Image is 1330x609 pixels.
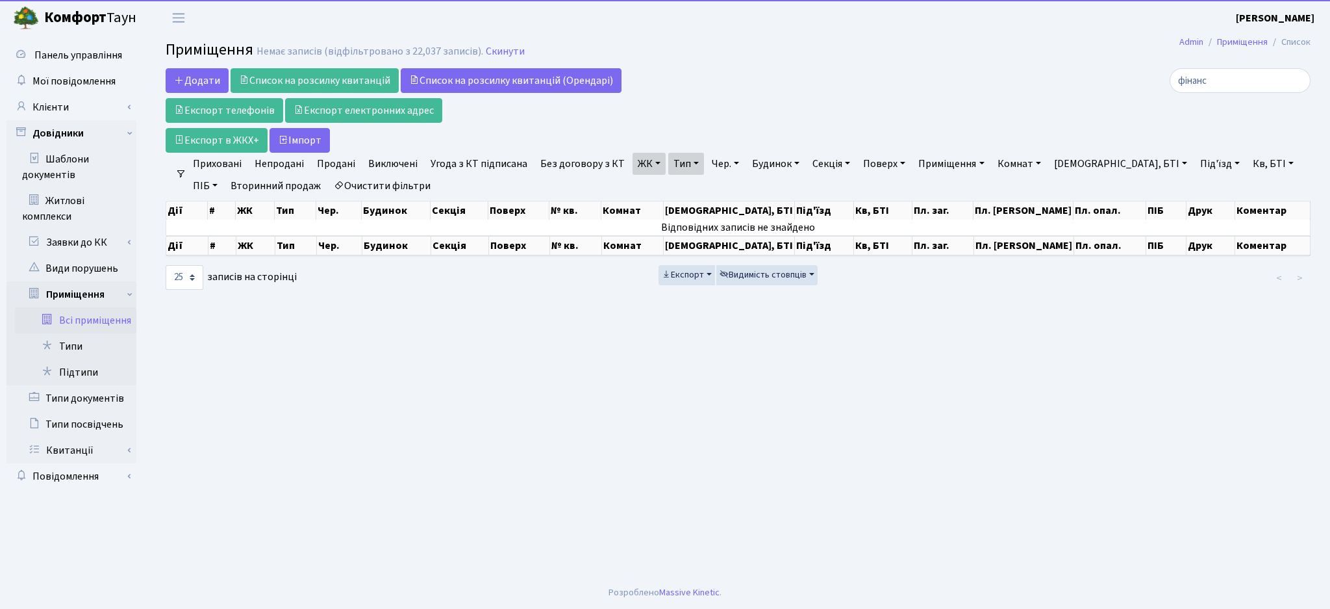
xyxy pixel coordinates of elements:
[535,153,630,175] a: Без договору з КТ
[716,265,818,285] button: Видимість стовпців
[329,175,436,197] a: Очистити фільтри
[208,201,236,220] th: #
[431,236,489,255] th: Секція
[609,586,721,600] div: Розроблено .
[992,153,1046,175] a: Комнат
[912,201,974,220] th: Пл. заг.
[1186,201,1236,220] th: Друк
[549,201,601,220] th: № кв.
[1049,153,1192,175] a: [DEMOGRAPHIC_DATA], БТІ
[312,153,360,175] a: Продані
[633,153,666,175] a: ЖК
[166,265,203,290] select: записів на сторінці
[913,153,989,175] a: Приміщення
[317,236,362,255] th: Чер.
[6,385,136,411] a: Типи документів
[1195,153,1245,175] a: Під'їзд
[362,201,431,220] th: Будинок
[188,175,223,197] a: ПІБ
[225,175,326,197] a: Вторинний продаж
[249,153,309,175] a: Непродані
[6,120,136,146] a: Довідники
[166,236,208,255] th: Дії
[1074,236,1146,255] th: Пл. опал.
[747,153,805,175] a: Будинок
[44,7,136,29] span: Таун
[912,236,974,255] th: Пл. заг.
[659,586,720,599] a: Massive Kinetic
[854,201,912,220] th: Кв, БТІ
[6,94,136,120] a: Клієнти
[166,38,253,61] span: Приміщення
[166,220,1311,235] td: Відповідних записів не знайдено
[707,153,744,175] a: Чер.
[1236,11,1314,25] b: [PERSON_NAME]
[664,201,795,220] th: [DEMOGRAPHIC_DATA], БТІ
[231,68,399,93] a: Список на розсилку квитанцій
[1236,10,1314,26] a: [PERSON_NAME]
[854,236,912,255] th: Кв, БТІ
[1170,68,1311,93] input: Пошук...
[166,128,268,153] a: Експорт в ЖКХ+
[162,7,195,29] button: Переключити навігацію
[174,73,220,88] span: Додати
[236,201,275,220] th: ЖК
[6,411,136,437] a: Типи посвідчень
[6,188,136,229] a: Житлові комплекси
[34,48,122,62] span: Панель управління
[6,68,136,94] a: Мої повідомлення
[15,333,136,359] a: Типи
[32,74,116,88] span: Мої повідомлення
[363,153,423,175] a: Виключені
[6,463,136,489] a: Повідомлення
[316,201,362,220] th: Чер.
[6,255,136,281] a: Види порушень
[659,265,715,285] button: Експорт
[6,146,136,188] a: Шаблони документів
[1235,236,1311,255] th: Коментар
[550,236,602,255] th: № кв.
[720,268,807,281] span: Видимість стовпців
[13,5,39,31] img: logo.png
[1160,29,1330,56] nav: breadcrumb
[425,153,533,175] a: Угода з КТ підписана
[489,236,550,255] th: Поверх
[1268,35,1311,49] li: Список
[973,201,1073,220] th: Пл. [PERSON_NAME]
[795,236,854,255] th: Під'їзд
[795,201,854,220] th: Під'їзд
[270,128,330,153] button: Iмпорт
[188,153,247,175] a: Приховані
[44,7,107,28] b: Комфорт
[1186,236,1236,255] th: Друк
[1146,201,1186,220] th: ПІБ
[486,45,525,58] a: Скинути
[15,437,136,463] a: Квитанції
[1235,201,1311,220] th: Коментар
[15,229,136,255] a: Заявки до КК
[488,201,549,220] th: Поверх
[1073,201,1146,220] th: Пл. опал.
[166,98,283,123] a: Експорт телефонів
[1179,35,1203,49] a: Admin
[858,153,910,175] a: Поверх
[257,45,483,58] div: Немає записів (відфільтровано з 22,037 записів).
[166,68,229,93] a: Додати
[275,236,317,255] th: Тип
[807,153,855,175] a: Секція
[236,236,276,255] th: ЖК
[362,236,431,255] th: Будинок
[668,153,704,175] a: Тип
[208,236,236,255] th: #
[275,201,316,220] th: Тип
[166,265,297,290] label: записів на сторінці
[431,201,488,220] th: Секція
[6,42,136,68] a: Панель управління
[602,236,664,255] th: Комнат
[664,236,795,255] th: [DEMOGRAPHIC_DATA], БТІ
[15,307,136,333] a: Всі приміщення
[15,359,136,385] a: Підтипи
[1217,35,1268,49] a: Приміщення
[285,98,442,123] a: Експорт електронних адрес
[15,281,136,307] a: Приміщення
